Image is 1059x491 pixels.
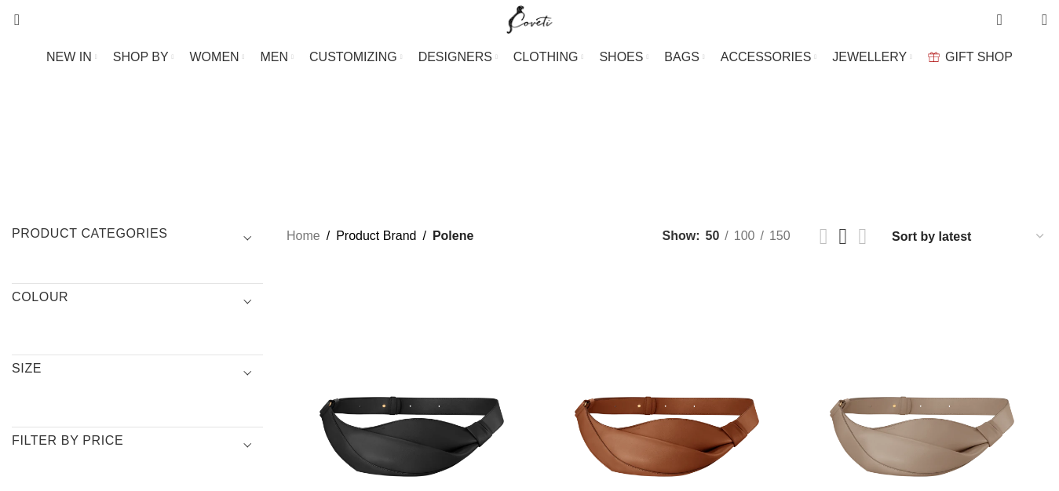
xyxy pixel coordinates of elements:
h3: SIZE [12,360,263,387]
a: JEWELLERY [832,42,912,73]
a: CUSTOMIZING [309,42,403,73]
a: DESIGNERS [418,42,498,73]
span: WOMEN [190,49,239,64]
span: BAGS [664,49,699,64]
a: BAGS [664,42,704,73]
span: SHOES [599,49,643,64]
div: My Wishlist [1014,4,1030,35]
span: 0 [998,8,1010,20]
span: JEWELLERY [832,49,907,64]
a: Site logo [503,12,556,25]
div: Main navigation [4,42,1055,73]
a: MEN [261,42,294,73]
span: CLOTHING [513,49,579,64]
a: WOMEN [190,42,245,73]
h3: Product categories [12,225,263,252]
span: SHOP BY [113,49,169,64]
span: GIFT SHOP [945,49,1013,64]
span: NEW IN [46,49,92,64]
a: GIFT SHOP [928,42,1013,73]
a: ACCESSORIES [721,42,817,73]
a: SHOES [599,42,648,73]
a: NEW IN [46,42,97,73]
h3: Filter by price [12,432,263,459]
a: 0 [988,4,1010,35]
a: CLOTHING [513,42,584,73]
span: DESIGNERS [418,49,492,64]
span: 0 [1017,16,1029,27]
a: SHOP BY [113,42,174,73]
a: Search [4,4,20,35]
h3: COLOUR [12,289,263,315]
span: MEN [261,49,289,64]
span: ACCESSORIES [721,49,812,64]
img: GiftBag [928,52,940,62]
span: CUSTOMIZING [309,49,397,64]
